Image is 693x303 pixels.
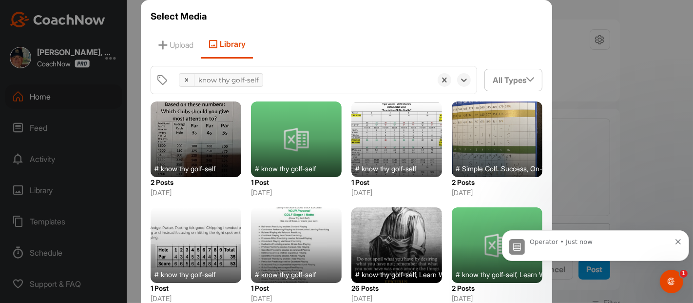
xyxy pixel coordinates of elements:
[351,177,442,187] p: 1 Post
[30,150,187,186] div: How do I add more people to my Space?
[456,269,546,279] div: #
[251,177,342,187] p: 1 Post
[40,133,123,141] strong: How do I post media?
[355,163,446,173] div: #
[46,228,54,236] button: Upload attachment
[351,187,442,198] p: [DATE]
[8,92,187,124] div: Operator says…
[151,177,241,187] p: 2 Posts
[151,10,542,23] h3: Select Media
[153,4,171,22] button: Home
[530,163,653,173] span: On-The-Course-With-[PERSON_NAME] ,
[156,74,168,86] img: tags
[261,269,316,279] span: know thy golf-self
[8,208,187,224] textarea: Message…
[16,43,149,61] b: [PERSON_NAME][EMAIL_ADDRESS][DOMAIN_NAME]
[16,66,152,85] div: Our usual reply time 🕒
[8,18,160,92] div: You’ll get replies here and in your email:✉️[PERSON_NAME][EMAIL_ADDRESS][DOMAIN_NAME]Our usual re...
[261,163,316,173] span: know thy golf-self
[452,283,542,293] p: 2 Posts
[40,159,165,177] strong: How do I add more people to my Space?
[462,269,518,279] span: know thy golf-self ,
[31,228,38,236] button: Gif picker
[30,186,187,212] div: Posting/Replying in Spaces
[660,270,683,293] iframe: Intercom live chat
[24,77,45,84] b: A day
[351,283,442,293] p: 26 Posts
[452,177,542,187] p: 2 Posts
[201,31,253,59] span: Library
[194,72,263,88] div: know thy golf-self
[151,31,201,59] span: Upload
[680,270,688,278] span: 1
[154,163,245,173] div: #
[362,163,416,173] span: know thy golf-self
[8,124,187,248] div: Operator says…
[161,269,215,279] span: know thy golf-self
[456,163,546,173] div: #
[251,187,342,198] p: [DATE]
[498,208,693,277] iframe: Intercom notifications message
[251,283,342,293] p: 1 Post
[16,23,152,61] div: You’ll get replies here and in your email: ✉️
[16,98,152,117] div: In the meantime, these articles might help:
[8,92,160,123] div: In the meantime, these articles might help:
[255,269,346,279] div: #
[154,269,245,279] div: #
[15,228,23,236] button: Emoji picker
[355,269,446,279] div: #
[462,163,528,173] span: Simple Golf...Success ,
[171,4,189,21] div: Close
[419,269,515,279] span: Learn What You're Doing Right ,
[47,5,82,12] h1: Operator
[362,269,417,279] span: know thy golf-self ,
[452,187,542,198] p: [DATE]
[161,163,215,173] span: know thy golf-self
[6,4,25,22] button: go back
[8,18,187,93] div: Operator says…
[28,5,43,21] img: Profile image for Operator
[485,69,542,90] div: All Types
[255,163,346,173] div: #
[167,224,183,240] button: Send a message…
[151,283,241,293] p: 1 Post
[30,124,187,150] div: How do I post media?
[151,187,241,198] p: [DATE]
[40,195,144,203] strong: Posting/Replying in Spaces
[47,12,121,22] p: The team can also help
